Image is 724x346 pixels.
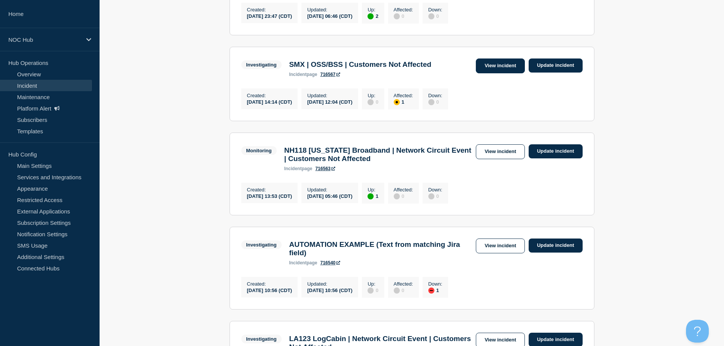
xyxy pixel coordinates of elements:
div: 1 [368,193,378,199]
div: disabled [394,288,400,294]
p: Affected : [394,281,413,287]
div: up [368,193,374,199]
p: Affected : [394,7,413,13]
span: incident [289,260,307,265]
a: View incident [476,58,525,73]
p: Created : [247,7,292,13]
div: 0 [428,98,442,105]
p: Down : [428,93,442,98]
p: Down : [428,281,442,287]
p: Created : [247,187,292,193]
div: [DATE] 13:53 (CDT) [247,193,292,199]
div: 0 [394,193,413,199]
p: Updated : [307,281,352,287]
div: disabled [394,13,400,19]
div: 0 [428,13,442,19]
div: up [368,13,374,19]
div: [DATE] 06:46 (CDT) [307,13,352,19]
div: disabled [368,288,374,294]
p: Down : [428,187,442,193]
p: Updated : [307,187,352,193]
div: [DATE] 10:56 (CDT) [247,287,292,293]
h3: AUTOMATION EXAMPLE (Text from matching Jira field) [289,240,472,257]
h3: NH118 [US_STATE] Broadband | Network Circuit Event | Customers Not Affected [284,146,472,163]
div: disabled [394,193,400,199]
a: Update incident [529,144,583,158]
a: Update incident [529,58,583,73]
p: page [284,166,312,171]
div: disabled [368,99,374,105]
p: Affected : [394,187,413,193]
div: 0 [394,287,413,294]
a: Update incident [529,239,583,253]
h3: SMX | OSS/BSS | Customers Not Affected [289,60,431,69]
div: 2 [368,13,378,19]
div: 1 [428,287,442,294]
p: page [289,260,317,265]
span: Investigating [241,240,282,249]
p: Down : [428,7,442,13]
p: Up : [368,187,378,193]
div: [DATE] 05:46 (CDT) [307,193,352,199]
p: Affected : [394,93,413,98]
span: Investigating [241,335,282,343]
div: disabled [428,193,434,199]
a: View incident [476,144,525,159]
div: down [428,288,434,294]
div: 0 [368,287,378,294]
a: View incident [476,239,525,253]
p: Created : [247,281,292,287]
div: [DATE] 10:56 (CDT) [307,287,352,293]
a: 716540 [320,260,340,265]
div: 1 [394,98,413,105]
div: [DATE] 14:14 (CDT) [247,98,292,105]
span: Monitoring [241,146,277,155]
p: Updated : [307,7,352,13]
div: 0 [394,13,413,19]
div: affected [394,99,400,105]
p: page [289,72,317,77]
p: Up : [368,7,378,13]
p: Updated : [307,93,352,98]
div: disabled [428,13,434,19]
span: incident [284,166,302,171]
div: [DATE] 12:04 (CDT) [307,98,352,105]
div: [DATE] 23:47 (CDT) [247,13,292,19]
p: NOC Hub [8,36,81,43]
div: 0 [368,98,378,105]
p: Created : [247,93,292,98]
a: 716563 [315,166,335,171]
div: 0 [428,193,442,199]
p: Up : [368,93,378,98]
iframe: Help Scout Beacon - Open [686,320,709,343]
span: Investigating [241,60,282,69]
a: 716567 [320,72,340,77]
span: incident [289,72,307,77]
p: Up : [368,281,378,287]
div: disabled [428,99,434,105]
